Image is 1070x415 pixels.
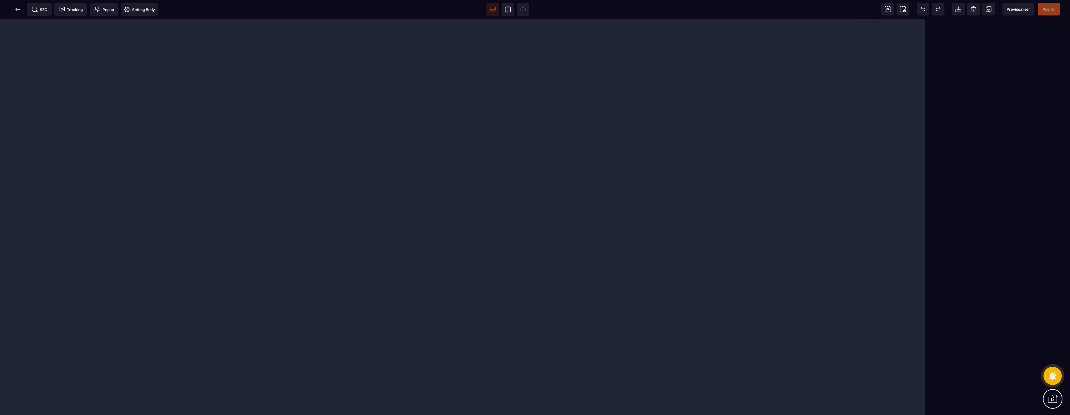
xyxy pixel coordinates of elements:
[1002,3,1034,15] span: Preview
[32,6,47,13] span: SEO
[94,6,114,13] span: Popup
[1043,7,1055,12] span: Publier
[124,6,155,13] span: Setting Body
[1007,7,1030,12] span: Previsualiser
[897,3,909,15] span: Screenshot
[881,3,894,15] span: View components
[59,6,83,13] span: Tracking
